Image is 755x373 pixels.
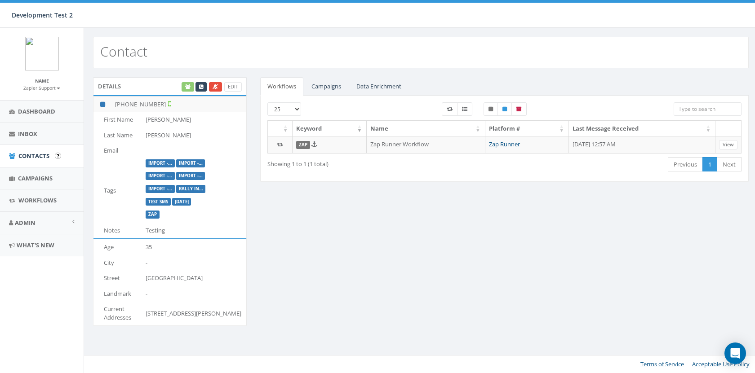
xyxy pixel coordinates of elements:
td: [PERSON_NAME] [142,127,246,143]
div: Details [93,77,247,95]
span: Dashboard [18,107,55,115]
label: ZAP [146,211,160,219]
label: Test SMS [146,198,171,206]
h2: Contact [100,44,147,59]
a: ZAP [299,142,307,148]
label: Unpublished [484,102,498,116]
td: [STREET_ADDRESS][PERSON_NAME] [142,301,246,325]
td: - [142,286,246,302]
input: Type to search [674,102,742,116]
span: What's New [17,241,54,249]
td: City [93,255,142,271]
td: Notes [93,223,142,238]
input: Submit [55,153,61,159]
td: Tags [93,158,142,223]
a: Zapier Support [23,83,60,92]
span: Development Test 2 [12,11,73,19]
a: Data Enrichment [349,77,409,96]
i: Validated [166,100,171,107]
label: Archived [511,102,527,116]
th: Name: activate to sort column ascending [367,121,485,136]
label: Import - 08/16/2024 [176,172,205,180]
span: Workflows [18,196,57,204]
label: Workflow [442,102,457,116]
td: Street [93,270,142,286]
td: Age [93,239,142,255]
span: Admin [15,219,36,227]
td: Last Name [93,127,142,143]
label: Published [497,102,512,116]
th: Last Message Received: activate to sort column ascending [569,121,715,136]
div: Open Intercom Messenger [724,342,746,364]
td: Landmark [93,286,142,302]
td: - [142,255,246,271]
label: Import - 02/13/2025 [146,159,175,167]
td: Testing [142,223,246,238]
label: Menu [457,102,472,116]
td: [DATE] 12:57 AM [569,136,715,153]
label: Import - 07/03/2024 [146,185,175,193]
td: First Name [93,112,142,127]
a: Previous [668,157,703,172]
th: Platform #: activate to sort column ascending [485,121,569,136]
td: [PERSON_NAME] [142,112,246,127]
small: Zapier Support [23,85,60,91]
a: Edit [224,82,242,92]
span: Inbox [18,130,37,138]
label: Import - 10/18/2024 [176,159,205,167]
small: Name [35,78,49,84]
i: This phone number is subscribed and will receive texts. [100,101,105,107]
a: Campaigns [304,77,348,96]
th: Keyword: activate to sort column ascending [293,121,367,136]
td: Zap Runner Workflow [367,136,485,153]
a: Workflows [260,77,303,96]
label: 2024/06/10 [172,198,191,206]
a: Make a Call [195,82,207,92]
a: Opt Out Contact [209,82,222,92]
td: 35 [142,239,246,255]
label: Import - 10/07/2024 [146,172,175,180]
td: [GEOGRAPHIC_DATA] [142,270,246,286]
a: Terms of Service [640,360,684,368]
a: Acceptable Use Policy [692,360,750,368]
span: Contacts [18,152,49,160]
td: Current Addresses [93,301,142,325]
th: : activate to sort column ascending [268,121,293,136]
label: Rally Insights [176,185,206,193]
div: Showing 1 to 1 (1 total) [267,156,457,168]
img: logo.png [25,37,59,70]
a: Next [717,157,742,172]
a: 1 [702,157,717,172]
td: [PHONE_NUMBER] [111,96,246,112]
span: Campaigns [18,174,53,182]
a: Zap Runner [489,140,520,148]
a: View [719,140,737,149]
td: Email [93,143,142,158]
